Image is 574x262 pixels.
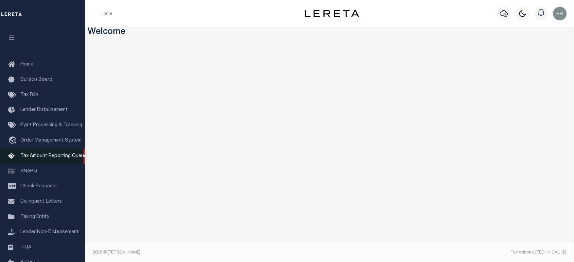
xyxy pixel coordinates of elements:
[20,230,79,235] span: Lender Non-Disbursement
[88,249,330,256] div: 2025 © [PERSON_NAME].
[20,93,39,97] span: Tax Bills
[20,123,82,128] span: Pymt Processing & Tracking
[20,184,57,189] span: Check Requests
[20,199,62,204] span: Delinquent Letters
[20,77,52,82] span: Bulletin Board
[305,10,359,17] img: logo-dark.svg
[101,11,112,17] li: Home
[20,138,82,143] span: Order Management System
[20,214,49,219] span: Taxing Entity
[88,27,572,38] h3: Welcome
[20,169,37,173] span: SNAPQ
[8,136,19,145] i: travel_explore
[335,249,567,256] div: Tax Admin v.[TECHNICAL_ID]
[20,245,31,249] span: TIQA
[553,7,567,20] img: svg+xml;base64,PHN2ZyB4bWxucz0iaHR0cDovL3d3dy53My5vcmcvMjAwMC9zdmciIHBvaW50ZXItZXZlbnRzPSJub25lIi...
[20,108,68,112] span: Lender Disbursement
[20,154,87,158] span: Tax Amount Reporting Queue
[20,62,33,67] span: Home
